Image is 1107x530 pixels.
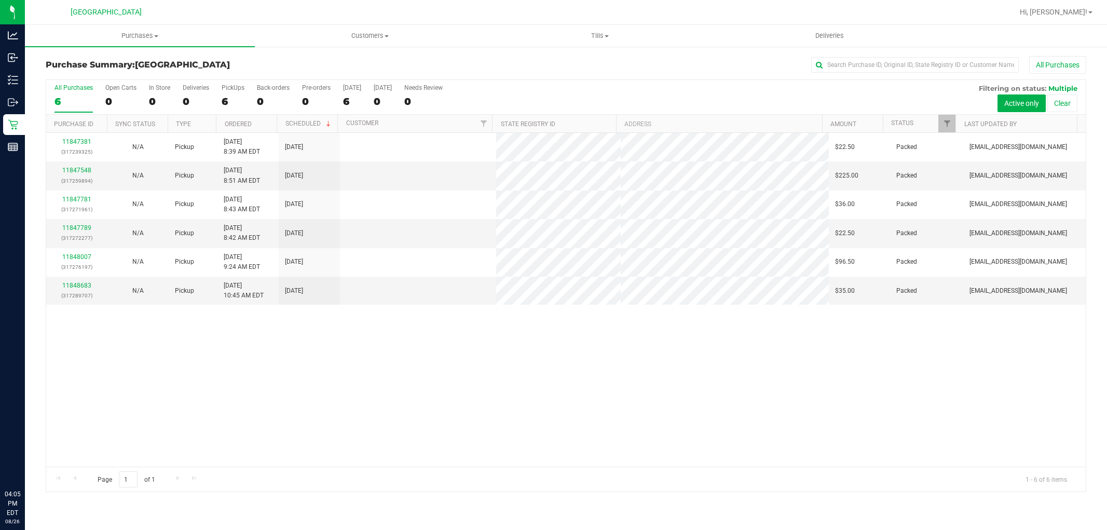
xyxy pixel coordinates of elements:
span: Pickup [175,142,194,152]
button: N/A [132,142,144,152]
a: Filter [475,115,492,132]
div: 0 [374,96,392,107]
button: All Purchases [1029,56,1086,74]
div: 0 [404,96,443,107]
span: Deliveries [801,31,858,40]
inline-svg: Inbound [8,52,18,63]
a: 11848683 [62,282,91,289]
span: $22.50 [835,228,855,238]
div: Needs Review [404,84,443,91]
a: 11848007 [62,253,91,261]
span: Not Applicable [132,258,144,265]
p: (317289707) [52,291,101,301]
button: N/A [132,171,144,181]
div: 6 [222,96,244,107]
span: $22.50 [835,142,855,152]
h3: Purchase Summary: [46,60,392,70]
span: Not Applicable [132,229,144,237]
inline-svg: Analytics [8,30,18,40]
span: Hi, [PERSON_NAME]! [1020,8,1087,16]
a: Type [176,120,191,128]
span: Packed [896,228,917,238]
span: [DATE] 8:39 AM EDT [224,137,260,157]
input: Search Purchase ID, Original ID, State Registry ID or Customer Name... [811,57,1019,73]
a: Status [891,119,913,127]
span: [DATE] [285,257,303,267]
span: $96.50 [835,257,855,267]
a: 11847789 [62,224,91,232]
span: [DATE] [285,171,303,181]
a: 11847548 [62,167,91,174]
span: [DATE] 8:42 AM EDT [224,223,260,243]
a: Filter [938,115,955,132]
span: [EMAIL_ADDRESS][DOMAIN_NAME] [969,142,1067,152]
a: Sync Status [115,120,155,128]
span: [DATE] 9:24 AM EDT [224,252,260,272]
span: Packed [896,257,917,267]
a: Tills [485,25,715,47]
span: Not Applicable [132,143,144,151]
div: 6 [54,96,93,107]
p: 08/26 [5,518,20,525]
span: [EMAIL_ADDRESS][DOMAIN_NAME] [969,286,1067,296]
span: [DATE] [285,286,303,296]
span: Filtering on status: [979,84,1046,92]
span: Pickup [175,228,194,238]
span: Not Applicable [132,200,144,208]
span: [DATE] [285,199,303,209]
button: N/A [132,286,144,296]
span: [GEOGRAPHIC_DATA] [135,60,230,70]
a: Deliveries [715,25,945,47]
a: Customers [255,25,485,47]
span: $36.00 [835,199,855,209]
span: [GEOGRAPHIC_DATA] [71,8,142,17]
span: Pickup [175,257,194,267]
div: Deliveries [183,84,209,91]
input: 1 [119,471,138,487]
span: Pickup [175,199,194,209]
a: Purchase ID [54,120,93,128]
span: [EMAIL_ADDRESS][DOMAIN_NAME] [969,199,1067,209]
div: 0 [183,96,209,107]
span: $35.00 [835,286,855,296]
span: Packed [896,171,917,181]
button: N/A [132,228,144,238]
a: State Registry ID [501,120,555,128]
span: Tills [485,31,714,40]
div: Pre-orders [302,84,331,91]
button: Clear [1047,94,1077,112]
button: Active only [997,94,1046,112]
span: Multiple [1048,84,1077,92]
span: Pickup [175,286,194,296]
span: Packed [896,199,917,209]
a: Customer [346,119,378,127]
div: [DATE] [343,84,361,91]
p: (317276197) [52,262,101,272]
div: In Store [149,84,170,91]
div: [DATE] [374,84,392,91]
a: Scheduled [285,120,333,127]
span: [EMAIL_ADDRESS][DOMAIN_NAME] [969,228,1067,238]
span: Purchases [25,31,255,40]
span: Packed [896,142,917,152]
span: Not Applicable [132,172,144,179]
span: Page of 1 [89,471,163,487]
div: PickUps [222,84,244,91]
a: 11847781 [62,196,91,203]
div: 0 [302,96,331,107]
a: 11847381 [62,138,91,145]
p: (317272277) [52,233,101,243]
div: 6 [343,96,361,107]
span: [DATE] 8:51 AM EDT [224,166,260,185]
div: Open Carts [105,84,136,91]
span: [EMAIL_ADDRESS][DOMAIN_NAME] [969,257,1067,267]
span: [EMAIL_ADDRESS][DOMAIN_NAME] [969,171,1067,181]
div: 0 [105,96,136,107]
p: 04:05 PM EDT [5,490,20,518]
a: Amount [830,120,856,128]
span: $225.00 [835,171,858,181]
inline-svg: Reports [8,142,18,152]
inline-svg: Retail [8,119,18,130]
span: Customers [255,31,484,40]
inline-svg: Inventory [8,75,18,85]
